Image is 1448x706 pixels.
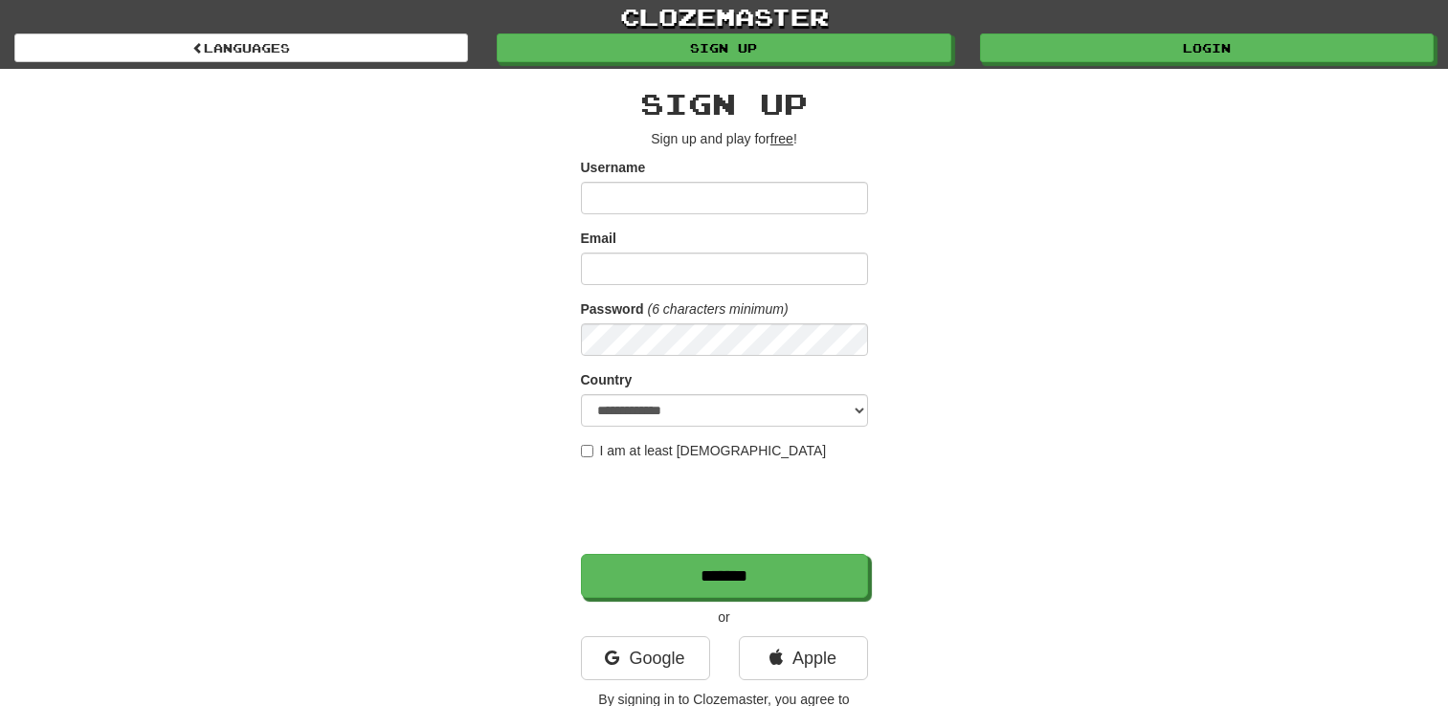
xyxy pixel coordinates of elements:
[980,33,1434,62] a: Login
[581,445,593,457] input: I am at least [DEMOGRAPHIC_DATA]
[581,299,644,319] label: Password
[648,301,789,317] em: (6 characters minimum)
[581,229,616,248] label: Email
[581,607,868,627] p: or
[581,370,633,389] label: Country
[581,441,827,460] label: I am at least [DEMOGRAPHIC_DATA]
[770,131,793,146] u: free
[581,470,872,544] iframe: reCAPTCHA
[497,33,950,62] a: Sign up
[581,129,868,148] p: Sign up and play for !
[581,158,646,177] label: Username
[581,636,710,680] a: Google
[739,636,868,680] a: Apple
[14,33,468,62] a: Languages
[581,88,868,120] h2: Sign up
